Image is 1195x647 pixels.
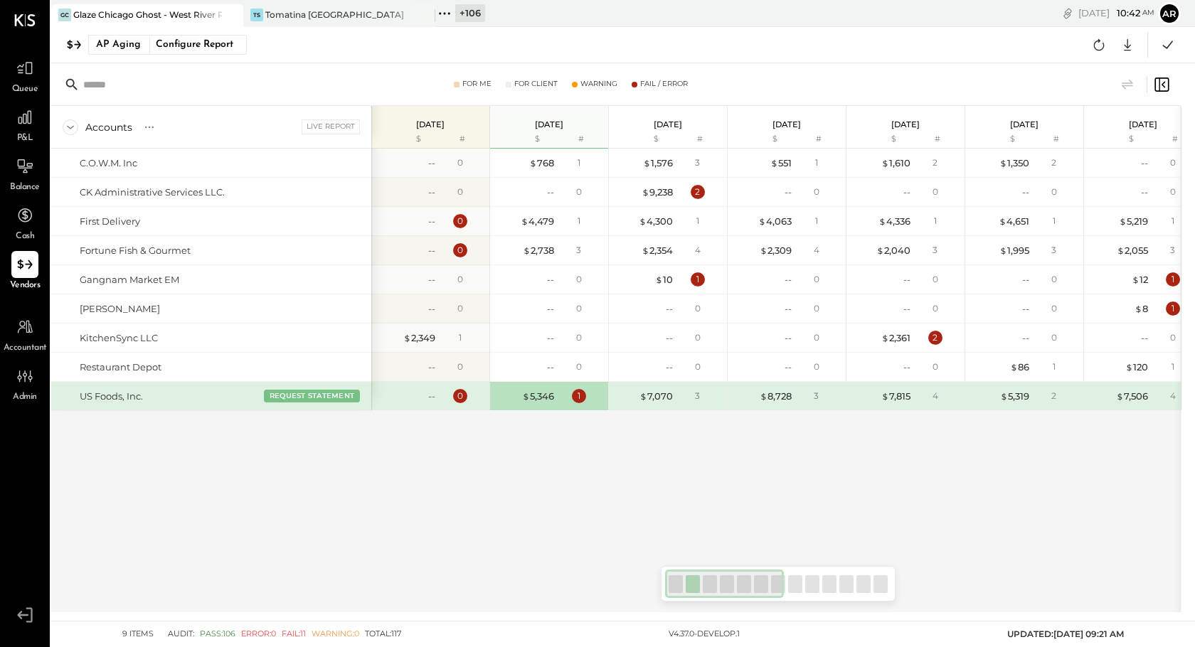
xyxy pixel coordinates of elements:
[691,185,705,199] div: 2
[760,244,792,257] div: 2,309
[523,244,554,257] div: 2,738
[758,215,792,228] div: 4,063
[655,273,673,287] div: 10
[1,314,49,355] a: Accountant
[1053,360,1056,373] div: 1
[1125,361,1133,373] span: $
[878,215,886,227] span: $
[1117,244,1148,257] div: 2,055
[655,274,663,285] span: $
[999,215,1029,228] div: 4,651
[535,119,563,129] p: [DATE]
[457,360,463,373] div: 0
[457,156,463,169] div: 0
[876,245,884,256] span: $
[457,390,463,402] div: 0
[547,186,554,199] div: --
[576,244,581,256] div: 3
[522,390,530,402] span: $
[1000,390,1008,402] span: $
[1091,134,1148,145] div: $
[695,244,701,256] div: 4
[1061,6,1075,21] div: copy link
[416,119,445,129] p: [DATE]
[972,134,1029,145] div: $
[642,245,649,256] span: $
[1141,331,1148,345] div: --
[578,215,580,227] div: 1
[1166,301,1180,316] div: 1
[770,157,778,169] span: $
[547,360,554,374] div: --
[695,302,701,314] div: 0
[695,360,701,373] div: 0
[881,156,910,170] div: 1,610
[676,134,723,145] div: #
[1170,186,1176,198] div: 0
[558,134,604,145] div: #
[1,363,49,404] a: Admin
[815,156,818,169] div: 1
[576,273,582,285] div: 0
[933,273,938,285] div: 0
[881,157,889,169] span: $
[80,390,143,403] div: US Foods, Inc.
[428,390,435,403] div: --
[547,273,554,287] div: --
[282,629,306,640] span: Fail: 11
[403,331,435,345] div: 2,349
[462,79,492,89] div: For Me
[933,244,938,256] div: 3
[1141,186,1148,199] div: --
[639,390,673,403] div: 7,070
[815,215,818,227] div: 1
[695,390,700,402] div: 3
[1172,215,1174,227] div: 1
[770,156,792,170] div: 551
[1051,331,1057,343] div: 0
[80,186,225,199] div: CK Administrative Services LLC.
[760,245,768,256] span: $
[578,156,580,169] div: 1
[547,302,554,316] div: --
[999,245,1007,256] span: $
[1051,273,1057,285] div: 0
[457,215,463,227] div: 0
[814,302,819,314] div: 0
[735,134,792,145] div: $
[1,202,49,243] a: Cash
[365,629,401,640] span: Total: 117
[547,331,554,345] div: --
[80,244,191,257] div: Fortune Fish & Gourmet
[457,302,463,314] div: 0
[785,360,792,374] div: --
[576,186,582,198] div: 0
[876,244,910,257] div: 2,040
[455,4,485,22] div: + 106
[1010,360,1029,374] div: 86
[428,244,435,257] div: --
[639,215,647,227] span: $
[1051,186,1057,198] div: 0
[457,273,463,285] div: 0
[691,272,705,287] div: 1
[80,156,137,170] div: C.O.W.M. Inc
[760,390,792,403] div: 8,728
[1135,302,1148,316] div: 8
[522,390,554,403] div: 5,346
[1116,390,1124,402] span: $
[428,302,435,316] div: --
[695,156,700,169] div: 3
[265,9,404,21] div: Tomatina [GEOGRAPHIC_DATA]
[457,244,463,256] div: 0
[643,157,651,169] span: $
[96,33,141,56] div: AP Aging
[1172,360,1174,373] div: 1
[616,134,673,145] div: $
[521,215,554,228] div: 4,479
[576,331,582,343] div: 0
[878,215,910,228] div: 4,336
[881,390,910,403] div: 7,815
[497,134,554,145] div: $
[999,156,1029,170] div: 1,350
